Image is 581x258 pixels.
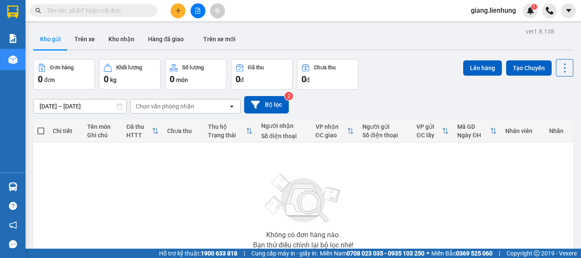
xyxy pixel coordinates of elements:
span: Cung cấp máy in - giấy in: [251,249,318,258]
div: Bạn thử điều chỉnh lại bộ lọc nhé! [253,242,353,249]
img: phone-icon [546,7,553,14]
sup: 1 [531,4,537,10]
span: ⚪️ [427,252,429,255]
div: Người nhận [261,122,307,129]
span: đ [306,77,310,83]
div: ĐC lấy [416,132,442,139]
span: món [176,77,188,83]
strong: 0369 525 060 [456,250,493,257]
span: | [244,249,245,258]
th: Toggle SortBy [453,120,501,142]
div: Nhãn [549,128,569,134]
div: Số điện thoại [261,133,307,139]
span: giang.lienhung [464,5,523,16]
input: Select a date range. [34,99,126,113]
span: 0 [236,74,240,84]
img: icon-new-feature [527,7,534,14]
span: Hỗ trợ kỹ thuật: [159,249,237,258]
button: Bộ lọc [244,96,289,113]
img: warehouse-icon [9,55,17,64]
span: copyright [534,250,540,256]
div: Trạng thái [208,132,246,139]
button: plus [171,3,185,18]
button: caret-down [561,3,576,18]
div: Khối lượng [116,65,142,71]
div: ĐC giao [316,132,347,139]
img: warehouse-icon [9,182,17,191]
span: caret-down [565,7,572,14]
img: svg+xml;base64,PHN2ZyBjbGFzcz0ibGlzdC1wbHVnX19zdmciIHhtbG5zPSJodHRwOi8vd3d3LnczLm9yZy8yMDAwL3N2Zy... [261,169,346,228]
span: đ [240,77,244,83]
div: Thu hộ [208,123,246,130]
span: 0 [104,74,108,84]
div: Chưa thu [314,65,336,71]
div: VP gửi [416,123,442,130]
button: Trên xe [68,29,102,49]
img: logo-vxr [7,6,18,18]
div: HTTT [126,132,152,139]
div: Nhân viên [505,128,541,134]
span: plus [175,8,181,14]
button: Kho nhận [102,29,141,49]
div: Đã thu [248,65,264,71]
button: Số lượng0món [165,59,227,90]
span: đơn [44,77,55,83]
div: Đã thu [126,123,152,130]
button: file-add [191,3,205,18]
button: Chưa thu0đ [297,59,359,90]
div: Đơn hàng [50,65,74,71]
button: Hàng đã giao [141,29,191,49]
span: Miền Bắc [431,249,493,258]
span: 1 [533,4,535,10]
div: ver 1.8.138 [526,27,554,36]
span: | [499,249,500,258]
strong: 1900 633 818 [201,250,237,257]
span: notification [9,221,17,229]
button: Đã thu0đ [231,59,293,90]
span: file-add [195,8,201,14]
span: 0 [170,74,174,84]
button: Kho gửi [33,29,68,49]
th: Toggle SortBy [412,120,453,142]
span: aim [214,8,220,14]
div: Người gửi [362,123,408,130]
div: Ngày ĐH [457,132,490,139]
img: solution-icon [9,34,17,43]
div: Chi tiết [53,128,79,134]
span: message [9,240,17,248]
div: Mã GD [457,123,490,130]
button: Tạo Chuyến [506,60,552,76]
span: kg [110,77,117,83]
th: Toggle SortBy [204,120,257,142]
strong: 0708 023 035 - 0935 103 250 [347,250,424,257]
span: Trên xe mới [203,36,236,43]
span: 0 [38,74,43,84]
button: Khối lượng0kg [99,59,161,90]
div: Chưa thu [167,128,199,134]
span: question-circle [9,202,17,210]
div: Số điện thoại [362,132,408,139]
svg: open [228,103,235,110]
div: VP nhận [316,123,347,130]
button: Đơn hàng0đơn [33,59,95,90]
button: Lên hàng [463,60,502,76]
div: Số lượng [182,65,204,71]
div: Tên món [87,123,118,130]
div: Không có đơn hàng nào. [266,232,340,238]
div: Chọn văn phòng nhận [136,102,194,111]
sup: 2 [285,92,293,100]
th: Toggle SortBy [311,120,359,142]
span: Miền Nam [320,249,424,258]
span: search [35,8,41,14]
div: Ghi chú [87,132,118,139]
span: 0 [302,74,306,84]
button: aim [210,3,225,18]
input: Tìm tên, số ĐT hoặc mã đơn [47,6,147,15]
th: Toggle SortBy [122,120,163,142]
